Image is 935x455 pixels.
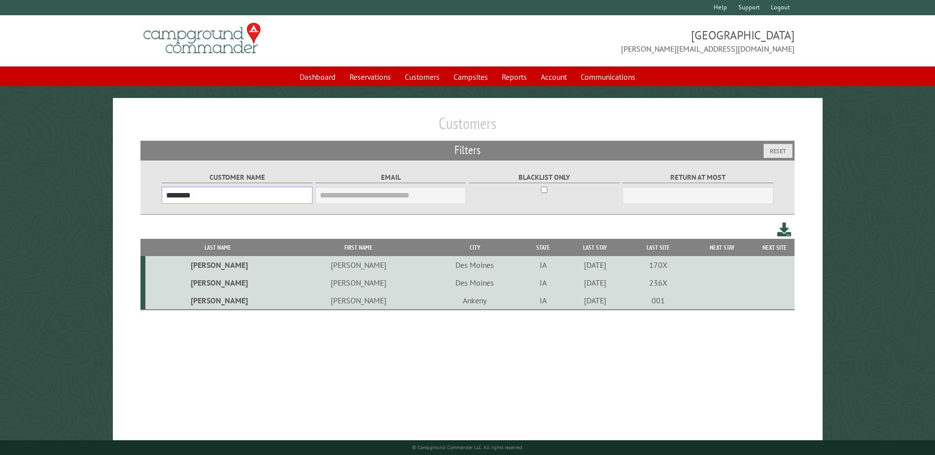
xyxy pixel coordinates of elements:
div: [DATE] [565,278,625,288]
a: Reports [496,67,533,86]
td: Ankeny [427,292,523,310]
th: Next Site [755,239,795,256]
th: City [427,239,523,256]
td: Des Moines [427,274,523,292]
div: [DATE] [565,260,625,270]
label: Email [315,172,466,183]
th: Last Stay [563,239,627,256]
td: Des Moines [427,256,523,274]
td: IA [523,292,563,310]
div: [DATE] [565,295,625,305]
td: [PERSON_NAME] [291,274,427,292]
label: Return at most [623,172,773,183]
button: Reset [763,144,793,158]
td: 236X [627,274,689,292]
img: Campground Commander [140,19,264,58]
td: [PERSON_NAME] [291,292,427,310]
a: Dashboard [294,67,342,86]
td: 170X [627,256,689,274]
a: Customers [399,67,446,86]
h2: Filters [140,141,794,160]
th: Last Name [145,239,290,256]
th: First Name [291,239,427,256]
h1: Customers [140,114,794,141]
a: Account [535,67,573,86]
td: IA [523,256,563,274]
th: Last Site [627,239,689,256]
span: [GEOGRAPHIC_DATA] [PERSON_NAME][EMAIL_ADDRESS][DOMAIN_NAME] [468,27,795,55]
a: Communications [575,67,641,86]
a: Download this customer list (.csv) [777,221,792,239]
td: [PERSON_NAME] [291,256,427,274]
td: [PERSON_NAME] [145,256,290,274]
th: State [523,239,563,256]
td: [PERSON_NAME] [145,292,290,310]
td: 001 [627,292,689,310]
label: Customer Name [162,172,312,183]
td: [PERSON_NAME] [145,274,290,292]
a: Reservations [344,67,397,86]
small: © Campground Commander LLC. All rights reserved. [412,444,523,451]
label: Blacklist only [469,172,620,183]
a: Campsites [448,67,494,86]
th: Next Stay [689,239,755,256]
td: IA [523,274,563,292]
